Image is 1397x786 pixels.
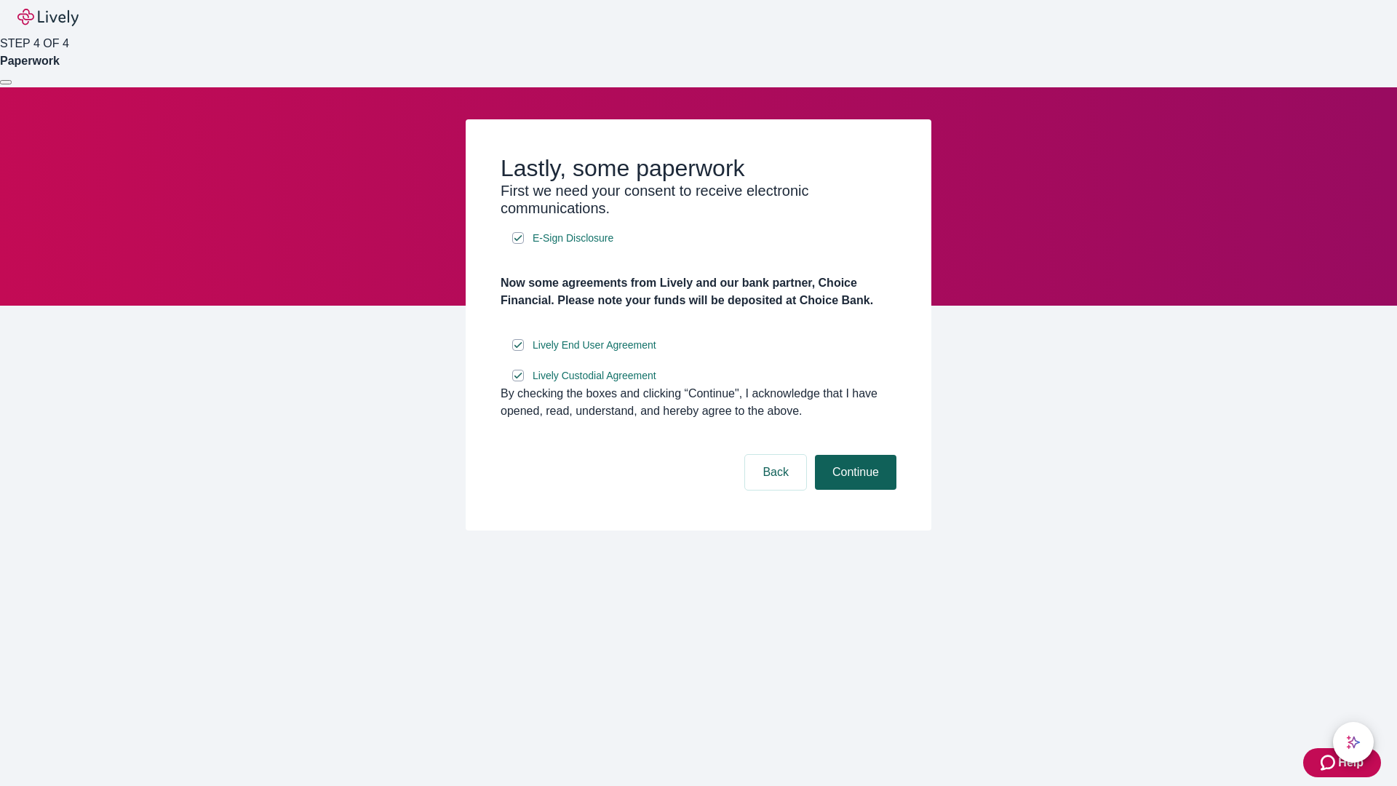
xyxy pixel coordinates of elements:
[1346,735,1361,750] svg: Lively AI Assistant
[533,368,656,384] span: Lively Custodial Agreement
[530,229,616,247] a: e-sign disclosure document
[501,182,896,217] h3: First we need your consent to receive electronic communications.
[533,338,656,353] span: Lively End User Agreement
[745,455,806,490] button: Back
[501,154,896,182] h2: Lastly, some paperwork
[530,367,659,385] a: e-sign disclosure document
[1333,722,1374,763] button: chat
[501,274,896,309] h4: Now some agreements from Lively and our bank partner, Choice Financial. Please note your funds wi...
[1338,754,1364,771] span: Help
[1321,754,1338,771] svg: Zendesk support icon
[17,9,79,26] img: Lively
[501,385,896,420] div: By checking the boxes and clicking “Continue", I acknowledge that I have opened, read, understand...
[815,455,896,490] button: Continue
[530,336,659,354] a: e-sign disclosure document
[1303,748,1381,777] button: Zendesk support iconHelp
[533,231,613,246] span: E-Sign Disclosure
